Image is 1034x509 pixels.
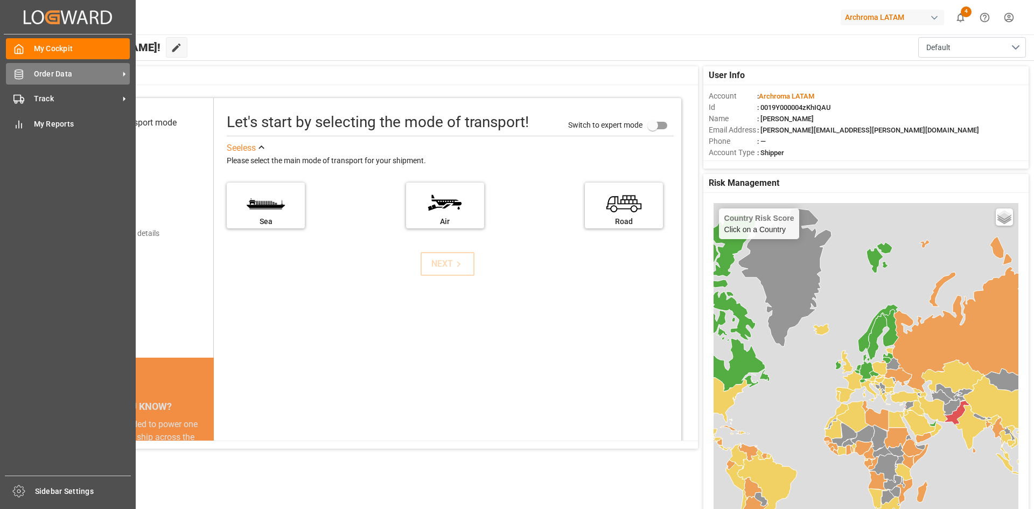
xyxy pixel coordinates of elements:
div: Road [590,216,658,227]
span: Email Address [709,124,757,136]
span: : [PERSON_NAME][EMAIL_ADDRESS][PERSON_NAME][DOMAIN_NAME] [757,126,979,134]
span: Id [709,102,757,113]
div: Let's start by selecting the mode of transport! [227,111,529,134]
div: Please select the main mode of transport for your shipment. [227,155,674,168]
span: : [PERSON_NAME] [757,115,814,123]
span: : [757,92,814,100]
span: Switch to expert mode [568,120,642,129]
div: The energy needed to power one large container ship across the ocean in a single day is the same ... [71,418,201,496]
span: Phone [709,136,757,147]
div: Click on a Country [724,214,794,234]
a: Layers [996,208,1013,226]
div: Air [411,216,479,227]
h4: Country Risk Score [724,214,794,222]
span: 4 [961,6,972,17]
span: My Cockpit [34,43,130,54]
span: : Shipper [757,149,784,157]
span: Archroma LATAM [759,92,814,100]
span: Name [709,113,757,124]
div: DID YOU KNOW? [58,395,214,418]
div: NEXT [431,257,464,270]
span: Account [709,90,757,102]
span: Order Data [34,68,119,80]
button: NEXT [421,252,474,276]
button: Archroma LATAM [841,7,948,27]
span: Default [926,42,951,53]
a: My Cockpit [6,38,130,59]
span: My Reports [34,118,130,130]
button: next slide / item [199,418,214,508]
button: open menu [918,37,1026,58]
a: My Reports [6,113,130,134]
span: : — [757,137,766,145]
span: Sidebar Settings [35,486,131,497]
button: Help Center [973,5,997,30]
div: Archroma LATAM [841,10,944,25]
span: Account Type [709,147,757,158]
span: Hello [PERSON_NAME]! [45,37,160,58]
span: Track [34,93,119,104]
button: show 4 new notifications [948,5,973,30]
div: See less [227,142,256,155]
div: Sea [232,216,299,227]
span: : 0019Y000004zKhIQAU [757,103,831,111]
span: Risk Management [709,177,779,190]
span: User Info [709,69,745,82]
